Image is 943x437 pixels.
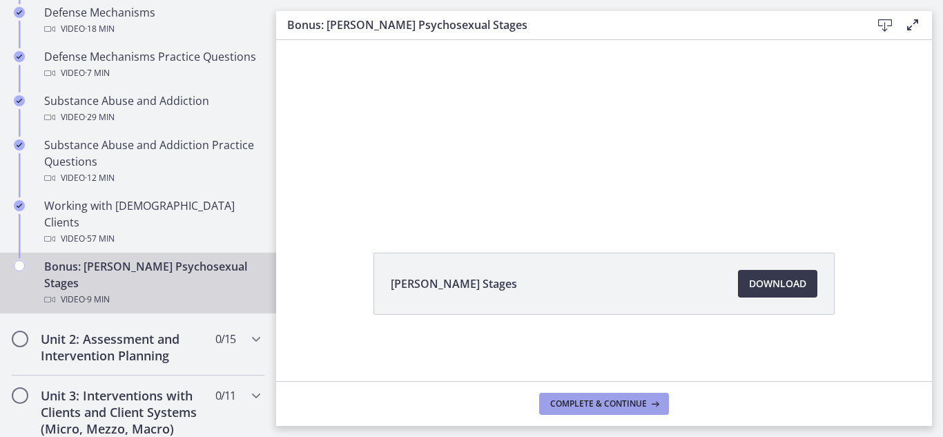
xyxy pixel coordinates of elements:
[14,95,25,106] i: Completed
[44,93,260,126] div: Substance Abuse and Addiction
[391,275,517,292] span: [PERSON_NAME] Stages
[85,21,115,37] span: · 18 min
[85,291,110,308] span: · 9 min
[749,275,806,292] span: Download
[44,137,260,186] div: Substance Abuse and Addiction Practice Questions
[14,139,25,150] i: Completed
[215,331,235,347] span: 0 / 15
[539,393,669,415] button: Complete & continue
[44,258,260,308] div: Bonus: [PERSON_NAME] Psychosexual Stages
[44,21,260,37] div: Video
[44,65,260,81] div: Video
[287,17,849,33] h3: Bonus: [PERSON_NAME] Psychosexual Stages
[85,109,115,126] span: · 29 min
[14,200,25,211] i: Completed
[44,109,260,126] div: Video
[44,48,260,81] div: Defense Mechanisms Practice Questions
[14,7,25,18] i: Completed
[85,170,115,186] span: · 12 min
[14,51,25,62] i: Completed
[44,170,260,186] div: Video
[215,387,235,404] span: 0 / 11
[85,65,110,81] span: · 7 min
[85,231,115,247] span: · 57 min
[738,270,817,298] a: Download
[41,387,209,437] h2: Unit 3: Interventions with Clients and Client Systems (Micro, Mezzo, Macro)
[44,231,260,247] div: Video
[550,398,647,409] span: Complete & continue
[44,4,260,37] div: Defense Mechanisms
[41,331,209,364] h2: Unit 2: Assessment and Intervention Planning
[44,291,260,308] div: Video
[44,197,260,247] div: Working with [DEMOGRAPHIC_DATA] Clients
